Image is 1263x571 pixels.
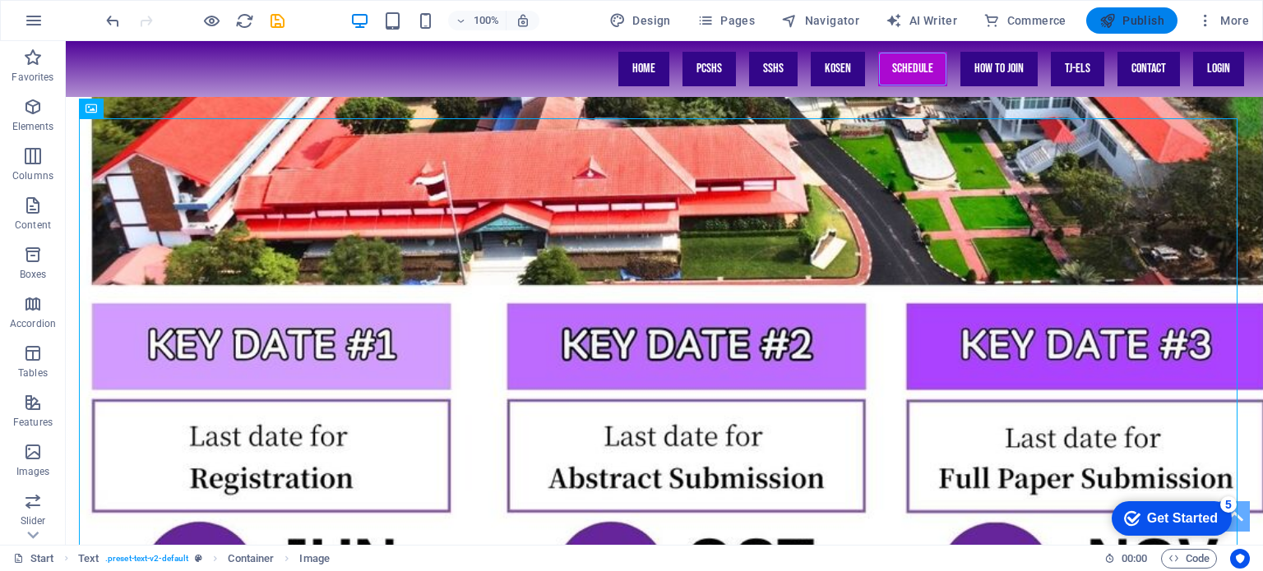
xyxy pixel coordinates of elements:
[977,7,1073,34] button: Commerce
[609,12,671,29] span: Design
[78,549,99,569] span: Click to select. Double-click to edit
[234,11,254,30] button: reload
[691,7,761,34] button: Pages
[13,8,133,43] div: Get Started 5 items remaining, 0% complete
[1099,12,1164,29] span: Publish
[16,465,50,478] p: Images
[13,549,54,569] a: Click to cancel selection. Double-click to open Pages
[49,18,119,33] div: Get Started
[1191,7,1256,34] button: More
[448,11,507,30] button: 100%
[228,549,274,569] span: Click to select. Double-click to edit
[775,7,866,34] button: Navigator
[122,3,138,20] div: 5
[267,11,287,30] button: save
[104,12,123,30] i: Undo: Change image (Ctrl+Z)
[781,12,859,29] span: Navigator
[1086,7,1177,34] button: Publish
[603,7,678,34] div: Design (Ctrl+Alt+Y)
[15,219,51,232] p: Content
[516,13,530,28] i: On resize automatically adjust zoom level to fit chosen device.
[20,268,47,281] p: Boxes
[886,12,957,29] span: AI Writer
[195,554,202,563] i: This element is a customizable preset
[12,120,54,133] p: Elements
[1133,552,1136,564] span: :
[201,11,221,30] button: Click here to leave preview mode and continue editing
[1168,549,1210,569] span: Code
[1197,12,1249,29] span: More
[1230,549,1250,569] button: Usercentrics
[603,7,678,34] button: Design
[268,12,287,30] i: Save (Ctrl+S)
[18,366,48,380] p: Tables
[10,317,56,330] p: Accordion
[473,11,499,30] h6: 100%
[12,71,53,84] p: Favorites
[105,549,188,569] span: . preset-text-v2-default
[983,12,1066,29] span: Commerce
[1122,549,1147,569] span: 00 00
[13,416,53,429] p: Features
[879,7,964,34] button: AI Writer
[299,549,329,569] span: Click to select. Double-click to edit
[697,12,755,29] span: Pages
[103,11,123,30] button: undo
[1161,549,1217,569] button: Code
[21,514,46,527] p: Slider
[12,169,53,182] p: Columns
[235,12,254,30] i: Reload page
[1104,549,1148,569] h6: Session time
[78,549,330,569] nav: breadcrumb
